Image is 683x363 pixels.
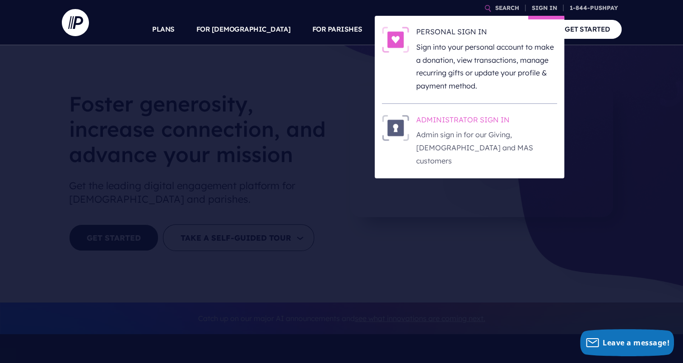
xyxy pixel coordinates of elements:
[416,115,557,128] h6: ADMINISTRATOR SIGN IN
[312,14,362,45] a: FOR PARISHES
[416,27,557,40] h6: PERSONAL SIGN IN
[382,115,557,168] a: ADMINISTRATOR SIGN IN - Illustration ADMINISTRATOR SIGN IN Admin sign in for our Giving, [DEMOGRA...
[416,41,557,93] p: Sign into your personal account to make a donation, view transactions, manage recurring gifts or ...
[196,14,291,45] a: FOR [DEMOGRAPHIC_DATA]
[580,329,674,356] button: Leave a message!
[152,14,175,45] a: PLANS
[603,338,669,348] span: Leave a message!
[382,115,409,141] img: ADMINISTRATOR SIGN IN - Illustration
[382,27,557,93] a: PERSONAL SIGN IN - Illustration PERSONAL SIGN IN Sign into your personal account to make a donati...
[382,27,409,53] img: PERSONAL SIGN IN - Illustration
[446,14,477,45] a: EXPLORE
[553,20,622,38] a: GET STARTED
[384,14,424,45] a: SOLUTIONS
[416,128,557,167] p: Admin sign in for our Giving, [DEMOGRAPHIC_DATA] and MAS customers
[499,14,532,45] a: COMPANY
